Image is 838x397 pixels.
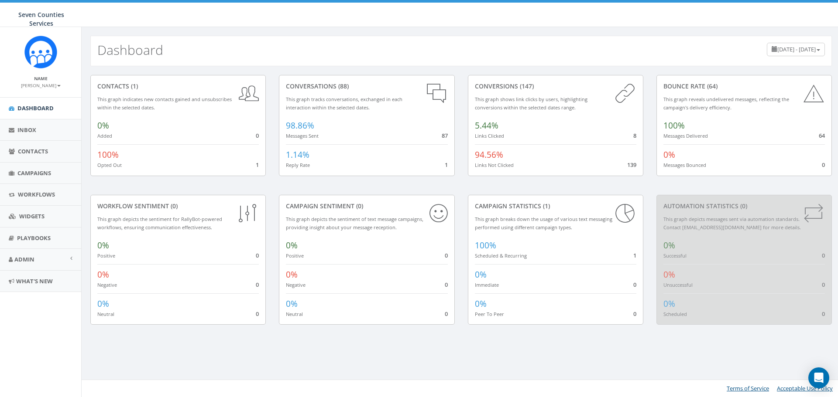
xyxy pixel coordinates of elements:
[475,149,503,160] span: 94.56%
[475,132,504,139] small: Links Clicked
[18,190,55,198] span: Workflows
[21,82,61,88] small: [PERSON_NAME]
[129,82,138,90] span: (1)
[256,161,259,169] span: 1
[475,298,487,309] span: 0%
[475,96,587,111] small: This graph shows link clicks by users, highlighting conversions within the selected dates range.
[445,161,448,169] span: 1
[663,162,706,168] small: Messages Bounced
[822,161,825,169] span: 0
[286,298,298,309] span: 0%
[97,216,222,231] small: This graph depicts the sentiment for RallyBot-powered workflows, ensuring communication effective...
[97,162,122,168] small: Opted Out
[97,149,119,160] span: 100%
[18,10,64,27] span: Seven Counties Services
[475,311,504,317] small: Peer To Peer
[777,384,833,392] a: Acceptable Use Policy
[286,311,303,317] small: Neutral
[627,161,636,169] span: 139
[475,82,636,91] div: conversions
[17,234,51,242] span: Playbooks
[663,82,825,91] div: Bounce Rate
[777,45,816,53] span: [DATE] - [DATE]
[445,310,448,318] span: 0
[442,132,448,139] span: 87
[633,281,636,288] span: 0
[18,147,48,155] span: Contacts
[286,216,423,231] small: This graph depicts the sentiment of text message campaigns, providing insight about your message ...
[475,162,514,168] small: Links Not Clicked
[822,251,825,259] span: 0
[663,252,687,259] small: Successful
[286,132,319,139] small: Messages Sent
[17,126,36,134] span: Inbox
[822,281,825,288] span: 0
[286,149,309,160] span: 1.14%
[97,311,114,317] small: Neutral
[663,311,687,317] small: Scheduled
[738,202,747,210] span: (0)
[286,96,402,111] small: This graph tracks conversations, exchanged in each interaction within the selected dates.
[286,82,447,91] div: conversations
[97,282,117,288] small: Negative
[16,277,53,285] span: What's New
[286,202,447,210] div: Campaign Sentiment
[97,298,109,309] span: 0%
[97,43,163,57] h2: Dashboard
[663,149,675,160] span: 0%
[286,162,310,168] small: Reply Rate
[475,282,499,288] small: Immediate
[24,36,57,68] img: Rally_Corp_Icon.png
[475,269,487,280] span: 0%
[169,202,178,210] span: (0)
[445,281,448,288] span: 0
[21,81,61,89] a: [PERSON_NAME]
[633,251,636,259] span: 1
[97,96,232,111] small: This graph indicates new contacts gained and unsubscribes within the selected dates.
[286,252,304,259] small: Positive
[819,132,825,139] span: 64
[663,282,693,288] small: Unsuccessful
[286,269,298,280] span: 0%
[97,240,109,251] span: 0%
[286,240,298,251] span: 0%
[354,202,363,210] span: (0)
[475,202,636,210] div: Campaign Statistics
[97,132,112,139] small: Added
[808,367,829,388] div: Open Intercom Messenger
[663,269,675,280] span: 0%
[822,310,825,318] span: 0
[256,251,259,259] span: 0
[286,120,314,131] span: 98.86%
[286,282,306,288] small: Negative
[475,240,496,251] span: 100%
[19,212,45,220] span: Widgets
[256,132,259,139] span: 0
[518,82,534,90] span: (147)
[256,310,259,318] span: 0
[633,132,636,139] span: 8
[663,96,789,111] small: This graph reveals undelivered messages, reflecting the campaign's delivery efficiency.
[17,169,51,177] span: Campaigns
[34,75,48,81] small: Name
[475,216,612,231] small: This graph breaks down the usage of various text messaging performed using different campaign types.
[97,252,115,259] small: Positive
[17,104,54,112] span: Dashboard
[97,202,259,210] div: Workflow Sentiment
[256,281,259,288] span: 0
[475,252,527,259] small: Scheduled & Recurring
[727,384,769,392] a: Terms of Service
[663,216,801,231] small: This graph depicts messages sent via automation standards. Contact [EMAIL_ADDRESS][DOMAIN_NAME] f...
[97,82,259,91] div: contacts
[663,120,685,131] span: 100%
[337,82,349,90] span: (88)
[663,132,708,139] small: Messages Delivered
[97,269,109,280] span: 0%
[705,82,718,90] span: (64)
[14,255,34,263] span: Admin
[663,202,825,210] div: Automation Statistics
[663,298,675,309] span: 0%
[541,202,550,210] span: (1)
[97,120,109,131] span: 0%
[445,251,448,259] span: 0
